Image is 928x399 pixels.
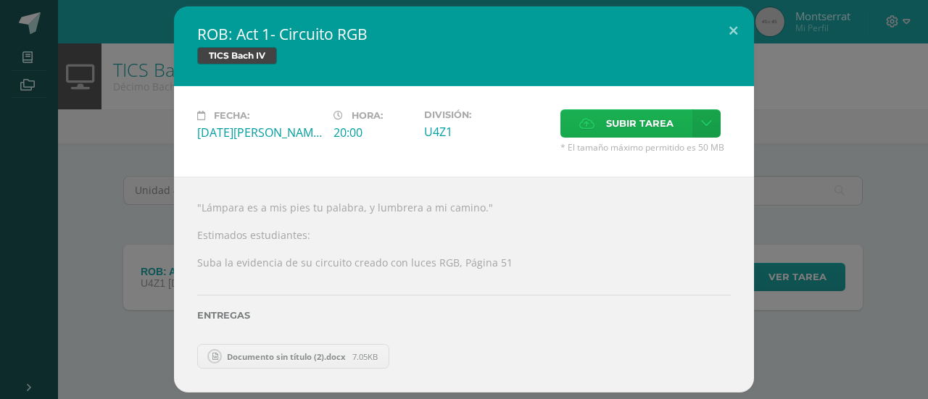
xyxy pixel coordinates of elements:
span: * El tamaño máximo permitido es 50 MB [560,141,731,154]
a: Documento sin título (2).docx [197,344,389,369]
span: TICS Bach IV [197,47,277,64]
div: U4Z1 [424,124,549,140]
h2: ROB: Act 1- Circuito RGB [197,24,731,44]
span: Fecha: [214,110,249,121]
button: Close (Esc) [713,7,754,56]
label: División: [424,109,549,120]
span: Documento sin título (2).docx [220,351,352,362]
div: [DATE][PERSON_NAME] [197,125,322,140]
span: Hora: [352,110,383,121]
span: 7.05KB [352,351,378,362]
span: Subir tarea [606,110,674,137]
label: Entregas [197,310,731,321]
div: "Lámpara es a mis pies tu palabra, y lumbrera a mi camino." Estimados estudiantes: Suba la eviden... [174,177,754,392]
div: 20:00 [333,125,413,140]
